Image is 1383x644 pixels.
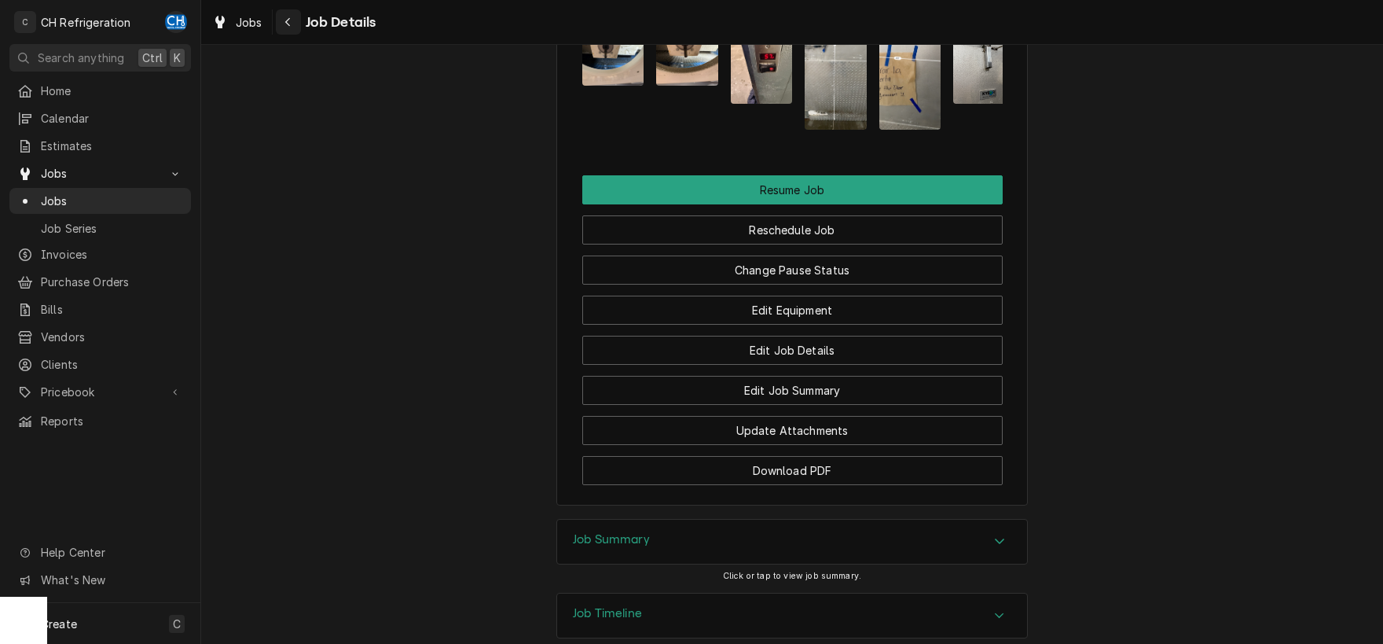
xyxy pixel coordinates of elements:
img: dl45DH6cRG62EowYFYER [582,39,644,86]
div: Chris Hiraga's Avatar [165,11,187,33]
span: Jobs [236,14,262,31]
div: Button Group Row [582,325,1003,365]
span: Estimates [41,138,183,154]
a: Go to What's New [9,567,191,593]
div: Accordion Header [557,594,1027,638]
span: Bills [41,301,183,318]
div: Job Timeline [556,593,1028,638]
img: VwRyJXAzSOayMOvUzuPJ [731,21,793,104]
a: Go to Help Center [9,539,191,565]
div: CH Refrigeration [41,14,131,31]
a: Clients [9,351,191,377]
h3: Job Timeline [573,606,642,621]
span: Pricebook [41,384,160,400]
a: Bills [9,296,191,322]
img: kiClCqgmQ5yDmgT6TWuz [656,39,718,86]
span: Click or tap to view job summary. [723,571,861,581]
span: Calendar [41,110,183,127]
button: Accordion Details Expand Trigger [557,594,1027,638]
button: Download PDF [582,456,1003,485]
a: Estimates [9,133,191,159]
span: Search anything [38,50,124,66]
div: CH [165,11,187,33]
a: Go to Pricebook [9,379,191,405]
a: Job Series [9,215,191,241]
button: Navigate back [276,9,301,35]
a: Purchase Orders [9,269,191,295]
button: Search anythingCtrlK [9,44,191,72]
span: Invoices [41,246,183,263]
a: Vendors [9,324,191,350]
button: Edit Job Details [582,336,1003,365]
div: Button Group Row [582,245,1003,285]
div: Button Group Row [582,445,1003,485]
span: Purchase Orders [41,274,183,290]
span: Ctrl [142,50,163,66]
div: Button Group Row [582,285,1003,325]
span: K [174,50,181,66]
div: Job Summary [556,519,1028,565]
h3: Job Summary [573,532,650,547]
span: Create [41,617,77,631]
a: Jobs [206,9,269,35]
button: Edit Equipment [582,296,1003,325]
a: Reports [9,408,191,434]
span: What's New [41,572,182,588]
span: Vendors [41,329,183,345]
a: Home [9,78,191,104]
a: Invoices [9,241,191,267]
img: yTuc3ClZTZm54DoQIUaT [953,21,1015,104]
button: Accordion Details Expand Trigger [557,520,1027,564]
button: Edit Job Summary [582,376,1003,405]
span: C [173,616,181,632]
span: Home [41,83,183,99]
span: Clients [41,356,183,373]
div: C [14,11,36,33]
div: Accordion Header [557,520,1027,564]
div: Button Group Row [582,365,1003,405]
a: Jobs [9,188,191,214]
div: Button Group [582,175,1003,485]
button: Reschedule Job [582,215,1003,245]
span: Reports [41,413,183,429]
button: Resume Job [582,175,1003,204]
button: Update Attachments [582,416,1003,445]
span: Jobs [41,165,160,182]
a: Calendar [9,105,191,131]
span: Jobs [41,193,183,209]
div: Button Group Row [582,175,1003,204]
span: Help Center [41,544,182,561]
div: Button Group Row [582,405,1003,445]
div: Button Group Row [582,204,1003,245]
button: Change Pause Status [582,256,1003,285]
span: Job Details [301,12,376,33]
a: Go to Jobs [9,160,191,186]
span: Job Series [41,220,183,237]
